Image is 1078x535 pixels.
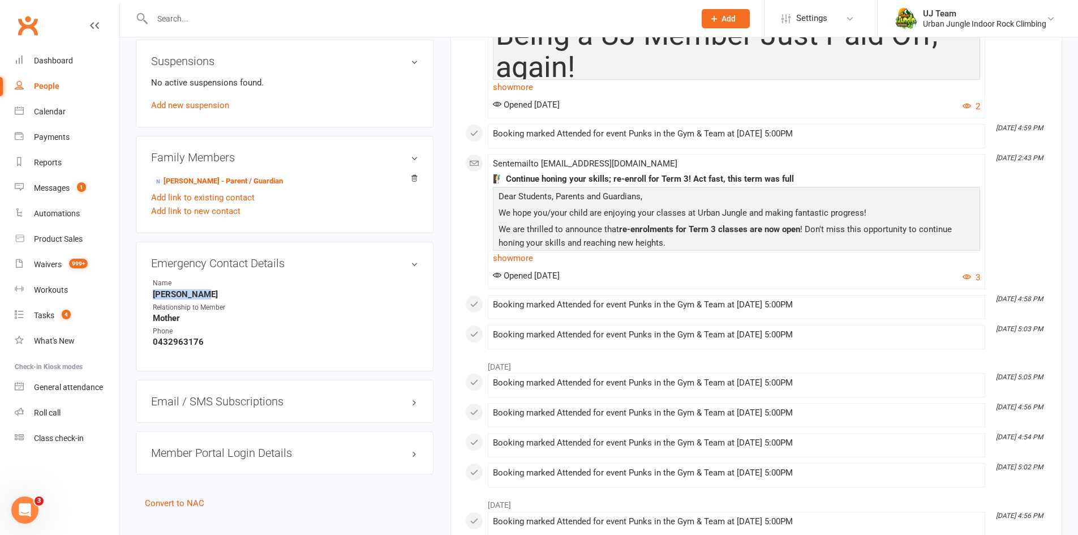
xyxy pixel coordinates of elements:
[34,336,75,345] div: What's New
[923,19,1046,29] div: Urban Jungle Indoor Rock Climbing
[15,252,119,277] a: Waivers 999+
[34,434,84,443] div: Class check-in
[153,176,283,187] a: [PERSON_NAME] - Parent / Guardian
[34,56,73,65] div: Dashboard
[34,311,54,320] div: Tasks
[15,99,119,125] a: Calendar
[996,373,1043,381] i: [DATE] 5:05 PM
[493,378,980,388] div: Booking marked Attended for event Punks in the Gym & Team at [DATE] 5:00PM
[15,426,119,451] a: Class kiosk mode
[153,313,418,323] strong: Mother
[153,278,246,289] div: Name
[996,463,1043,471] i: [DATE] 5:02 PM
[923,8,1046,19] div: UJ Team
[493,517,980,527] div: Booking marked Attended for event Punks in the Gym & Team at [DATE] 5:00PM
[963,100,980,113] button: 2
[34,132,70,142] div: Payments
[15,303,119,328] a: Tasks 4
[493,468,980,478] div: Booking marked Attended for event Punks in the Gym & Team at [DATE] 5:00PM
[496,19,977,83] h1: Being a UJ Member Just Paid Off, again!
[493,330,980,340] div: Booking marked Attended for event Punks in the Gym & Team at [DATE] 5:00PM
[34,285,68,294] div: Workouts
[996,154,1043,162] i: [DATE] 2:43 PM
[151,447,418,459] h3: Member Portal Login Details
[493,129,980,139] div: Booking marked Attended for event Punks in the Gym & Team at [DATE] 5:00PM
[996,433,1043,441] i: [DATE] 4:54 PM
[151,257,418,269] h3: Emergency Contact Details
[15,125,119,150] a: Payments
[15,375,119,400] a: General attendance kiosk mode
[702,9,750,28] button: Add
[721,14,736,23] span: Add
[493,271,560,281] span: Opened [DATE]
[493,408,980,418] div: Booking marked Attended for event Punks in the Gym & Team at [DATE] 5:00PM
[151,100,229,110] a: Add new suspension
[11,497,38,524] iframe: Intercom live chat
[149,11,687,27] input: Search...
[496,190,977,206] p: Dear Students, Parents and Guardians,
[996,325,1043,333] i: [DATE] 5:03 PM
[895,7,917,30] img: thumb_image1578111135.png
[496,222,977,252] p: We are thrilled to announce that ! Don't miss this opportunity to continue honing your skills and...
[15,74,119,99] a: People
[493,250,980,266] a: show more
[465,355,1047,373] li: [DATE]
[151,191,255,204] a: Add link to existing contact
[14,11,42,40] a: Clubworx
[15,400,119,426] a: Roll call
[35,497,44,506] span: 3
[153,326,246,337] div: Phone
[996,403,1043,411] i: [DATE] 4:56 PM
[15,328,119,354] a: What's New
[153,289,418,299] strong: [PERSON_NAME]
[619,224,800,234] span: re-enrolments for Term 3 classes are now open
[151,151,418,164] h3: Family Members
[493,174,980,184] div: 🧗‍♂️ Continue honing your skills; re-enroll for Term 3! Act fast, this term was full
[151,76,418,89] p: No active suspensions found.
[963,271,980,284] button: 3
[34,234,83,243] div: Product Sales
[145,498,204,508] a: Convert to NAC
[34,183,70,192] div: Messages
[493,300,980,310] div: Booking marked Attended for event Punks in the Gym & Team at [DATE] 5:00PM
[34,107,66,116] div: Calendar
[15,176,119,201] a: Messages 1
[996,124,1043,132] i: [DATE] 4:59 PM
[34,209,80,218] div: Automations
[493,100,560,110] span: Opened [DATE]
[77,182,86,192] span: 1
[34,82,59,91] div: People
[996,512,1043,520] i: [DATE] 4:56 PM
[15,277,119,303] a: Workouts
[34,408,61,417] div: Roll call
[465,493,1047,511] li: [DATE]
[996,295,1043,303] i: [DATE] 4:58 PM
[15,150,119,176] a: Reports
[151,395,418,408] h3: Email / SMS Subscriptions
[15,226,119,252] a: Product Sales
[496,206,977,222] p: We hope you/your child are enjoying your classes at Urban Jungle and making fantastic progress!
[15,48,119,74] a: Dashboard
[153,302,246,313] div: Relationship to Member
[153,337,418,347] strong: 0432963176
[796,6,827,31] span: Settings
[493,79,980,95] a: show more
[15,201,119,226] a: Automations
[493,438,980,448] div: Booking marked Attended for event Punks in the Gym & Team at [DATE] 5:00PM
[151,55,418,67] h3: Suspensions
[151,204,240,218] a: Add link to new contact
[34,383,103,392] div: General attendance
[493,159,677,169] span: Sent email to [EMAIL_ADDRESS][DOMAIN_NAME]
[62,310,71,319] span: 4
[34,158,62,167] div: Reports
[69,259,88,268] span: 999+
[34,260,62,269] div: Waivers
